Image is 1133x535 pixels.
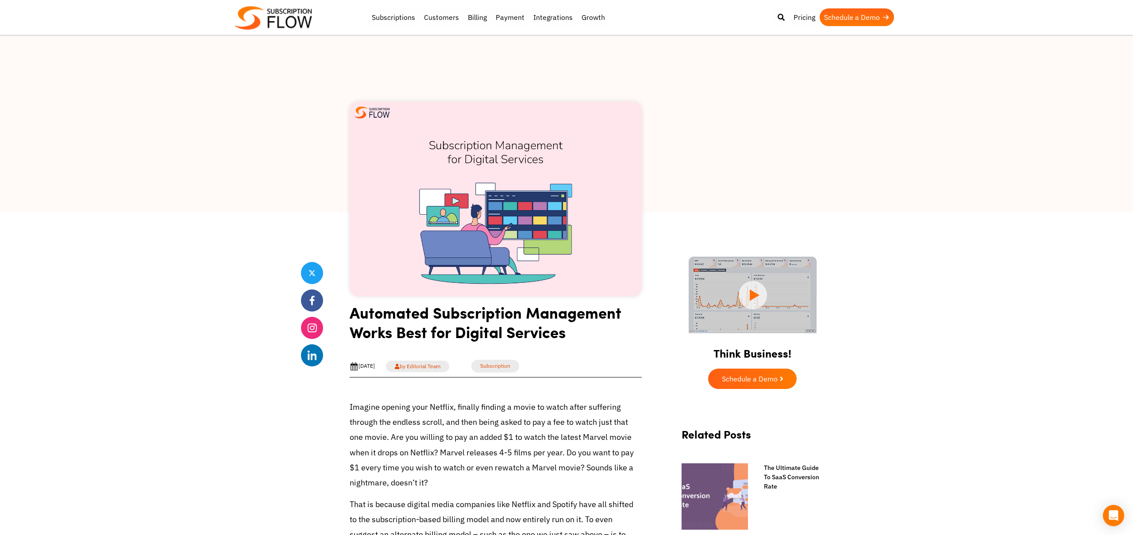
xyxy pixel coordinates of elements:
[235,6,312,30] img: Subscriptionflow
[682,463,748,530] img: SaaS Conversion Rate
[350,400,642,490] p: Imagine opening your Netflix, finally finding a movie to watch after suffering through the endles...
[386,361,449,372] a: by Editorial Team
[682,428,823,450] h2: Related Posts
[463,8,491,26] a: Billing
[491,8,529,26] a: Payment
[708,369,797,389] a: Schedule a Demo
[577,8,609,26] a: Growth
[350,102,642,296] img: Digital Services Subscription Management
[529,8,577,26] a: Integrations
[789,8,820,26] a: Pricing
[420,8,463,26] a: Customers
[471,360,519,373] a: Subscription
[367,8,420,26] a: Subscriptions
[673,336,832,364] h2: Think Business!
[689,257,817,333] img: intro video
[350,303,642,348] h1: Automated Subscription Management Works Best for Digital Services
[350,362,375,371] div: [DATE]
[722,375,778,382] span: Schedule a Demo
[755,463,823,491] a: The Ultimate Guide To SaaS Conversion Rate
[1103,505,1124,526] div: Open Intercom Messenger
[820,8,894,26] a: Schedule a Demo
